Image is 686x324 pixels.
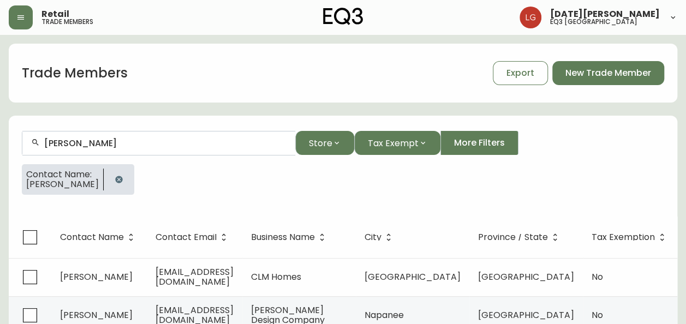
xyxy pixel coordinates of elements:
span: Napanee [365,309,404,321]
span: Province / State [478,232,562,242]
span: No [592,309,603,321]
span: [PERSON_NAME] [60,309,133,321]
img: 2638f148bab13be18035375ceda1d187 [520,7,541,28]
span: City [365,232,396,242]
span: Contact Email [156,232,231,242]
button: Store [295,131,354,155]
h5: trade members [41,19,93,25]
span: Tax Exemption [592,232,669,242]
span: Store [309,136,332,150]
h5: eq3 [GEOGRAPHIC_DATA] [550,19,637,25]
span: Tax Exemption [592,234,655,241]
button: New Trade Member [552,61,664,85]
span: [EMAIL_ADDRESS][DOMAIN_NAME] [156,266,234,288]
span: Contact Name [60,232,138,242]
span: Contact Name [60,234,124,241]
span: CLM Homes [251,271,301,283]
span: Contact Email [156,234,217,241]
span: [GEOGRAPHIC_DATA] [478,271,574,283]
img: logo [323,8,363,25]
span: Retail [41,10,69,19]
button: Tax Exempt [354,131,440,155]
button: Export [493,61,548,85]
span: [GEOGRAPHIC_DATA] [365,271,461,283]
span: Tax Exempt [368,136,419,150]
span: City [365,234,381,241]
span: Business Name [251,232,329,242]
span: [GEOGRAPHIC_DATA] [478,309,574,321]
span: Export [506,67,534,79]
span: [DATE][PERSON_NAME] [550,10,660,19]
span: No [592,271,603,283]
button: More Filters [440,131,518,155]
span: [PERSON_NAME] [26,179,99,189]
span: Province / State [478,234,548,241]
h1: Trade Members [22,64,128,82]
span: More Filters [454,137,505,149]
span: Contact Name: [26,170,99,179]
span: [PERSON_NAME] [60,271,133,283]
span: New Trade Member [565,67,651,79]
input: Search [44,138,287,148]
span: Business Name [251,234,315,241]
